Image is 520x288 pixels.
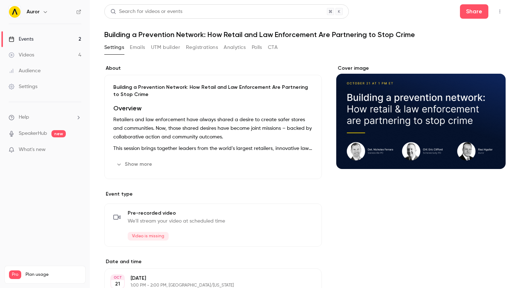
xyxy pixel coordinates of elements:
[9,51,34,59] div: Videos
[113,159,156,170] button: Show more
[336,65,506,72] label: Cover image
[128,210,225,217] span: Pre-recorded video
[26,272,81,278] span: Plan usage
[104,30,506,39] h1: Building a Prevention Network: How Retail and Law Enforcement Are Partnering to Stop Crime
[130,42,145,53] button: Emails
[73,147,81,153] iframe: Noticeable Trigger
[9,114,81,121] li: help-dropdown-opener
[51,130,66,137] span: new
[19,130,47,137] a: SpeakerHub
[128,218,225,225] span: We'll stream your video at scheduled time
[252,42,262,53] button: Polls
[151,42,180,53] button: UTM builder
[336,65,506,169] section: Cover image
[19,146,46,154] span: What's new
[113,144,313,153] p: This session brings together leaders from the world’s largest retailers, innovative law enforceme...
[110,8,182,15] div: Search for videos or events
[104,258,322,265] label: Date and time
[104,191,322,198] p: Event type
[460,4,488,19] button: Share
[104,65,322,72] label: About
[128,232,169,241] span: Video is missing
[224,42,246,53] button: Analytics
[9,36,33,43] div: Events
[111,275,124,280] div: OCT
[131,275,284,282] p: [DATE]
[19,114,29,121] span: Help
[268,42,278,53] button: CTA
[115,280,120,288] p: 21
[9,270,21,279] span: Pro
[104,42,124,53] button: Settings
[27,8,40,15] h6: Auror
[113,104,313,113] h1: Overview
[113,84,313,98] p: Building a Prevention Network: How Retail and Law Enforcement Are Partnering to Stop Crime
[9,6,20,18] img: Auror
[9,83,37,90] div: Settings
[186,42,218,53] button: Registrations
[9,67,41,74] div: Audience
[113,115,313,141] p: Retailers and law enforcement have always shared a desire to create safer stores and communities....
